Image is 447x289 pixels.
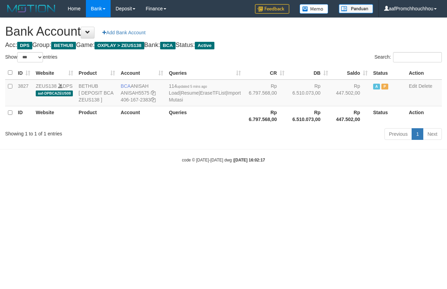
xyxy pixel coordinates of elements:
[423,128,442,140] a: Next
[5,52,57,62] label: Show entries
[17,52,43,62] select: Showentries
[287,80,331,106] td: Rp 6.510.073,00
[381,84,388,89] span: Paused
[182,158,265,162] small: code © [DATE]-[DATE] dwg |
[51,42,76,49] span: BETHUB
[33,80,76,106] td: DPS
[331,106,370,125] th: Rp 447.502,00
[412,128,423,140] a: 1
[181,90,199,96] a: Resume
[406,66,442,80] th: Action
[17,42,32,49] span: DPS
[406,106,442,125] th: Action
[76,106,118,125] th: Product
[166,66,243,80] th: Queries: activate to sort column ascending
[118,66,166,80] th: Account: activate to sort column ascending
[370,106,406,125] th: Status
[373,84,380,89] span: Active
[166,106,243,125] th: Queries
[98,27,150,38] a: Add Bank Account
[33,106,76,125] th: Website
[300,4,328,14] img: Button%20Memo.svg
[15,66,33,80] th: ID: activate to sort column ascending
[393,52,442,62] input: Search:
[255,4,289,14] img: Feedback.jpg
[15,80,33,106] td: 3827
[5,42,442,49] h4: Acc: Group: Game: Bank: Status:
[234,158,265,162] strong: [DATE] 16:02:17
[287,66,331,80] th: DB: activate to sort column ascending
[169,90,241,103] a: Import Mutasi
[36,83,57,89] a: ZEUS138
[195,42,214,49] span: Active
[244,80,287,106] td: Rp 6.797.568,00
[200,90,226,96] a: EraseTFList
[121,90,149,96] a: ANISAH5575
[118,80,166,106] td: ANISAH 406-167-2383
[169,83,207,89] span: 114
[331,66,370,80] th: Saldo: activate to sort column ascending
[94,42,144,49] span: OXPLAY > ZEUS138
[169,90,179,96] a: Load
[244,66,287,80] th: CR: activate to sort column ascending
[177,85,207,88] span: updated 5 mins ago
[151,90,156,96] a: Copy ANISAH5575 to clipboard
[287,106,331,125] th: Rp 6.510.073,00
[384,128,412,140] a: Previous
[5,25,442,38] h1: Bank Account
[160,42,176,49] span: BCA
[370,66,406,80] th: Status
[118,106,166,125] th: Account
[76,66,118,80] th: Product: activate to sort column ascending
[5,128,181,137] div: Showing 1 to 1 of 1 entries
[409,83,417,89] a: Edit
[151,97,156,103] a: Copy 4061672383 to clipboard
[339,4,373,13] img: panduan.png
[5,3,57,14] img: MOTION_logo.png
[331,80,370,106] td: Rp 447.502,00
[418,83,432,89] a: Delete
[15,106,33,125] th: ID
[33,66,76,80] th: Website: activate to sort column ascending
[36,91,73,96] span: aaf-DPBCAZEUS08
[375,52,442,62] label: Search:
[121,83,131,89] span: BCA
[169,83,241,103] span: | | |
[244,106,287,125] th: Rp 6.797.568,00
[76,80,118,106] td: BETHUB [ DEPOSIT BCA ZEUS138 ]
